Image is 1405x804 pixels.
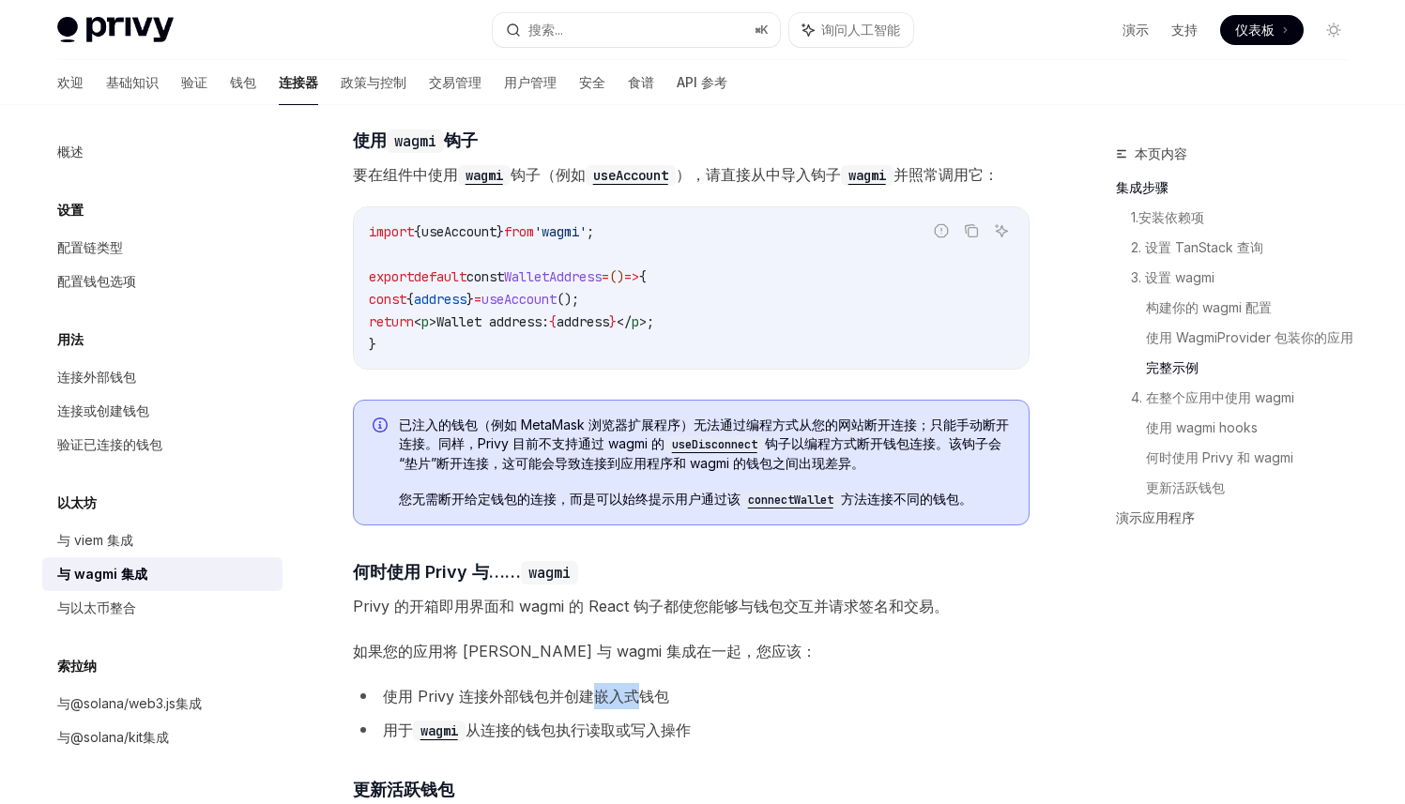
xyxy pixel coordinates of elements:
a: 连接外部钱包 [42,360,283,394]
a: 与 wagmi 集成 [42,557,283,591]
span: = [602,268,609,285]
font: 交易管理 [429,74,481,90]
button: 询问人工智能 [789,13,913,47]
a: 支持 [1171,21,1198,39]
span: useAccount [421,223,496,240]
a: 用户管理 [504,60,557,105]
a: 基础知识 [106,60,159,105]
span: } [609,313,617,330]
span: address [557,313,609,330]
code: useAccount [586,165,676,186]
span: WalletAddress [504,268,602,285]
font: 概述 [57,144,84,159]
font: 集成步骤 [1116,179,1168,195]
span: ; [647,313,654,330]
a: 配置链类型 [42,231,283,265]
a: 仪表板 [1220,15,1304,45]
span: } [466,291,474,308]
font: 配置链类型 [57,239,123,255]
font: 用于 [383,721,413,739]
span: = [474,291,481,308]
a: 4. 在整个应用中使用 wagmi [1131,383,1364,413]
a: 与@solana/kit集成 [42,721,283,754]
font: 询问人工智能 [821,22,900,38]
font: 基础知识 [106,74,159,90]
button: 复制代码块中的内容 [959,219,984,243]
span: { [414,223,421,240]
code: connectWallet [741,491,841,509]
a: 连接器 [279,60,318,105]
span: Wallet address: [436,313,549,330]
font: 政策与控制 [341,74,406,90]
font: 演示 [1122,22,1149,38]
font: 验证已连接的钱包 [57,436,162,452]
font: 已注入的钱包（例如 MetaMask 浏览器扩展程序）无法通过编程方式从您的网站断开连接；只能手动断开连接。同样，Privy 目前不支持通过 wagmi 的 [399,417,1009,451]
a: 与以太币整合 [42,591,283,625]
font: 索拉纳 [57,658,97,674]
code: useDisconnect [664,435,765,454]
span: return [369,313,414,330]
button: 询问人工智能 [989,219,1014,243]
span: from [504,223,534,240]
font: 与@solana/web3.js集成 [57,695,202,711]
a: 使用 WagmiProvider 包装你的应用 [1146,323,1364,353]
code: wagmi [387,129,444,153]
font: 构建你的 wagmi 配置 [1146,299,1272,315]
span: const [466,268,504,285]
span: > [429,313,436,330]
span: const [369,291,406,308]
a: useAccount [586,165,676,184]
a: 验证已连接的钱包 [42,428,283,462]
a: 2. 设置 TanStack 查询 [1131,233,1364,263]
span: { [639,268,647,285]
font: 与 viem 集成 [57,532,133,548]
font: 本页内容 [1135,145,1187,161]
code: wagmi [841,165,893,186]
span: p [632,313,639,330]
a: 演示应用程序 [1116,503,1364,533]
a: 集成步骤 [1116,173,1364,203]
font: 与以太币整合 [57,599,136,615]
a: 构建你的 wagmi 配置 [1146,293,1364,323]
span: } [369,336,376,353]
a: 连接或创建钱包 [42,394,283,428]
a: useDisconnect [664,435,765,451]
a: wagmi [458,165,511,184]
a: 概述 [42,135,283,169]
a: 何时使用 Privy 和 wagmi [1146,443,1364,473]
a: 与@solana/web3.js集成 [42,687,283,721]
font: 4. 在整个应用中使用 wagmi [1131,389,1294,405]
font: Privy 的开箱即用界面和 wagmi 的 React 钩子都使您能够与钱包交互并请求签名和交易。 [353,597,949,615]
font: K [760,23,769,37]
font: 连接器 [279,74,318,90]
font: 2. 设置 TanStack 查询 [1131,239,1263,255]
font: 何时使用 Privy 与…… [353,562,521,582]
button: 切换暗模式 [1319,15,1349,45]
button: 报告错误代码 [929,219,954,243]
font: 欢迎 [57,74,84,90]
a: 演示 [1122,21,1149,39]
font: 使用 WagmiProvider 包装你的应用 [1146,329,1353,345]
font: 钩子 [444,130,478,150]
span: 'wagmi' [534,223,587,240]
span: (); [557,291,579,308]
span: => [624,268,639,285]
font: 钱包 [230,74,256,90]
font: 与@solana/kit集成 [57,729,169,745]
font: 支持 [1171,22,1198,38]
a: 钱包 [230,60,256,105]
span: () [609,268,624,285]
font: 配置钱包选项 [57,273,136,289]
a: 验证 [181,60,207,105]
a: 1.安装依赖项 [1131,203,1364,233]
span: default [414,268,466,285]
a: 食谱 [628,60,654,105]
a: 与 viem 集成 [42,523,283,557]
font: 与 wagmi 集成 [57,566,147,582]
span: ; [587,223,594,240]
font: 使用 [353,130,387,150]
font: 使用 Privy 连接外部钱包并创建嵌入式钱包 [383,687,669,705]
font: 更新活跃钱包 [353,780,454,799]
font: 从连接的钱包执行读取或写入操作 [466,721,691,739]
a: API 参考 [677,60,727,105]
